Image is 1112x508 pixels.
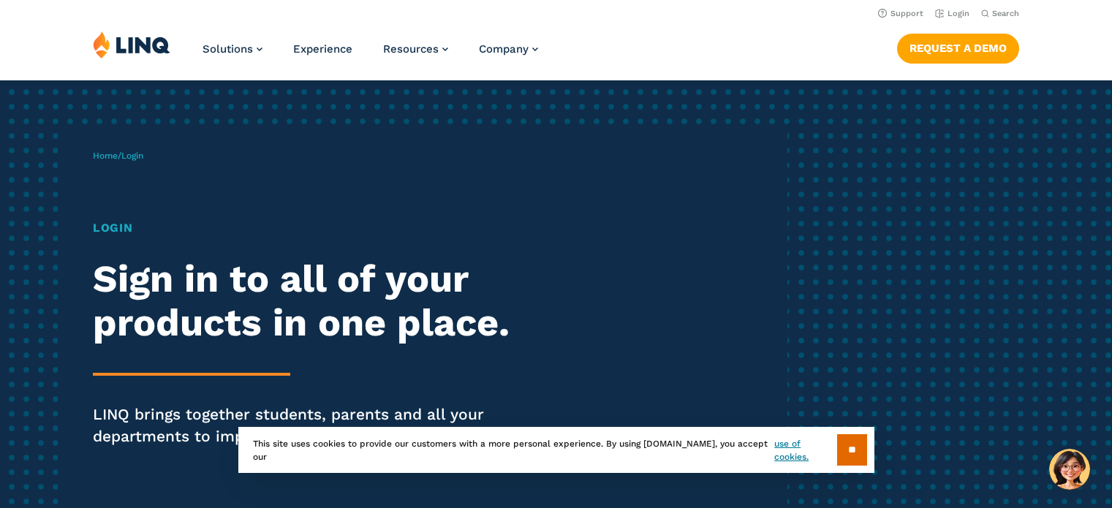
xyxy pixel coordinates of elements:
[203,42,253,56] span: Solutions
[479,42,538,56] a: Company
[479,42,529,56] span: Company
[293,42,352,56] a: Experience
[992,9,1019,18] span: Search
[93,219,521,237] h1: Login
[981,8,1019,19] button: Open Search Bar
[774,437,836,463] a: use of cookies.
[121,151,143,161] span: Login
[238,427,874,473] div: This site uses cookies to provide our customers with a more personal experience. By using [DOMAIN...
[93,151,143,161] span: /
[878,9,923,18] a: Support
[93,151,118,161] a: Home
[935,9,969,18] a: Login
[93,257,521,345] h2: Sign in to all of your products in one place.
[383,42,448,56] a: Resources
[1049,449,1090,490] button: Hello, have a question? Let’s chat.
[897,31,1019,63] nav: Button Navigation
[203,42,262,56] a: Solutions
[383,42,439,56] span: Resources
[93,31,170,58] img: LINQ | K‑12 Software
[203,31,538,79] nav: Primary Navigation
[897,34,1019,63] a: Request a Demo
[93,403,521,447] p: LINQ brings together students, parents and all your departments to improve efficiency and transpa...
